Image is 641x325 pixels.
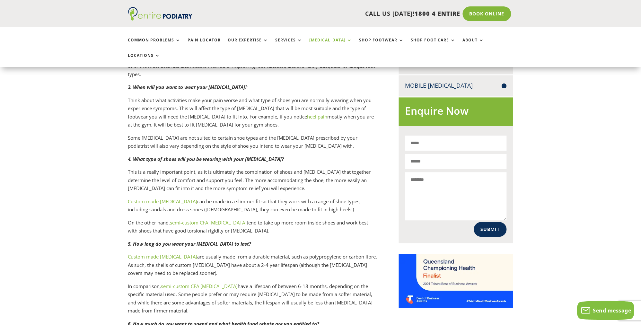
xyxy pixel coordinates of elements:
[161,283,238,290] a: semi-custom CFA [MEDICAL_DATA]
[399,303,513,309] a: Telstra Business Awards QLD State Finalist - Championing Health Category
[474,222,507,237] button: Submit
[128,253,378,283] p: are usually made from a durable material, such as polypropylene or carbon fibre. As such, the she...
[399,254,513,308] img: Telstra Business Awards QLD State Finalist - Championing Health Category
[593,307,631,314] span: Send message
[411,38,456,52] a: Shop Foot Care
[405,104,507,122] h2: Enquire Now
[188,38,221,52] a: Pain Locator
[463,38,484,52] a: About
[359,38,404,52] a: Shop Footwear
[217,10,461,18] p: CALL US [DATE]!
[128,219,378,240] p: On the other hand, tend to take up more room inside shoes and work best with shoes that have good...
[128,156,132,162] em: 4.
[307,114,327,120] a: heel pain
[128,97,378,134] p: Think about what activities make your pain worse and what type of shoes you are normally wearing ...
[577,301,635,320] button: Send message
[228,38,268,52] a: Our Expertise
[128,241,251,247] em: 5. How long do you want your [MEDICAL_DATA] to last?
[128,84,132,91] em: 3.
[128,283,378,320] p: In comparison, have a lifespan of between 6-18 months, depending on the specific material used. S...
[415,10,461,17] span: 1800 4 ENTIRE
[128,198,197,205] a: Custom made [MEDICAL_DATA]
[133,84,247,91] em: When will you want to wear your [MEDICAL_DATA]?
[128,53,160,67] a: Locations
[276,38,303,52] a: Services
[128,7,192,21] img: logo (1)
[405,82,507,90] h4: Mobile [MEDICAL_DATA]
[310,38,352,52] a: [MEDICAL_DATA]
[170,220,247,226] a: semi-custom CFA [MEDICAL_DATA]
[128,254,197,260] a: Custom made [MEDICAL_DATA]
[128,168,378,198] p: This is a really important point, as it is ultimately the combination of shoes and [MEDICAL_DATA]...
[463,6,511,21] a: Book Online
[133,156,284,162] em: What type of shoes will you be wearing with your [MEDICAL_DATA]?
[128,198,378,219] p: can be made in a slimmer fit so that they work with a range of shoe types, including sandals and ...
[128,134,378,155] p: Some [MEDICAL_DATA] are not suited to certain shoe types and the [MEDICAL_DATA] prescribed by you...
[128,15,192,22] a: Entire Podiatry
[128,38,181,52] a: Common Problems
